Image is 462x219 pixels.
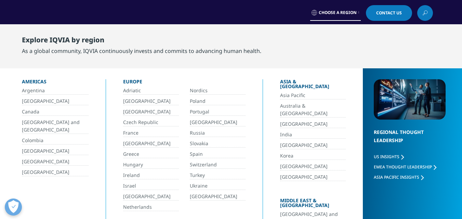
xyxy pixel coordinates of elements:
a: Colombia [22,137,89,145]
a: [GEOGRAPHIC_DATA] [280,141,346,149]
span: Choose a Region [319,10,357,15]
a: Portugal [190,108,246,116]
a: [GEOGRAPHIC_DATA] [280,120,346,128]
div: Europe [123,79,246,87]
a: [GEOGRAPHIC_DATA] [123,140,179,148]
a: [GEOGRAPHIC_DATA] [190,119,246,126]
a: Ireland [123,172,179,179]
a: [GEOGRAPHIC_DATA] [123,97,179,105]
span: Asia Pacific Insights [374,174,419,180]
div: Middle East & [GEOGRAPHIC_DATA] [280,198,346,210]
div: Americas [22,79,89,87]
a: Canada [22,108,89,116]
a: Contact Us [366,5,412,21]
a: Switzerland [190,161,246,169]
a: [GEOGRAPHIC_DATA] [190,193,246,201]
a: Korea [280,152,346,160]
div: Explore IQVIA by region [22,36,261,47]
a: France [123,129,179,137]
a: [GEOGRAPHIC_DATA] [22,147,89,155]
button: Abrir preferencias [5,199,22,216]
a: India [280,131,346,139]
a: Poland [190,97,246,105]
a: Spain [190,150,246,158]
div: Asia & [GEOGRAPHIC_DATA] [280,79,346,92]
a: [GEOGRAPHIC_DATA] [280,163,346,170]
a: [GEOGRAPHIC_DATA] [123,108,179,116]
span: US Insights [374,154,399,160]
div: As a global community, IQVIA continuously invests and commits to advancing human health. [22,47,261,55]
a: [GEOGRAPHIC_DATA] [22,97,89,105]
a: Russia [190,129,246,137]
a: Australia & [GEOGRAPHIC_DATA] [280,102,346,118]
a: [GEOGRAPHIC_DATA] [22,168,89,176]
a: Netherlands [123,203,179,211]
a: Greece [123,150,179,158]
a: Czech Republic [123,119,179,126]
a: [GEOGRAPHIC_DATA] [22,158,89,166]
a: Argentina [22,87,89,95]
a: Asia Pacific Insights [374,174,424,180]
a: Slovakia [190,140,246,148]
a: [GEOGRAPHIC_DATA] [280,173,346,181]
a: Nordics [190,87,246,95]
a: Hungary [123,161,179,169]
a: Asia Pacific [280,92,346,99]
span: Contact Us [376,11,402,15]
a: Israel [123,182,179,190]
a: Ukraine [190,182,246,190]
img: 2093_analyzing-data-using-big-screen-display-and-laptop.png [374,79,446,120]
div: Regional Thought Leadership [374,128,446,153]
a: US Insights [374,154,404,160]
a: Turkey [190,172,246,179]
a: EMEA Thought Leadership [374,164,436,170]
nav: Primary [87,24,433,56]
a: [GEOGRAPHIC_DATA] [123,193,179,201]
a: Adriatic [123,87,179,95]
span: EMEA Thought Leadership [374,164,432,170]
a: [GEOGRAPHIC_DATA] and [GEOGRAPHIC_DATA] [22,119,89,134]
